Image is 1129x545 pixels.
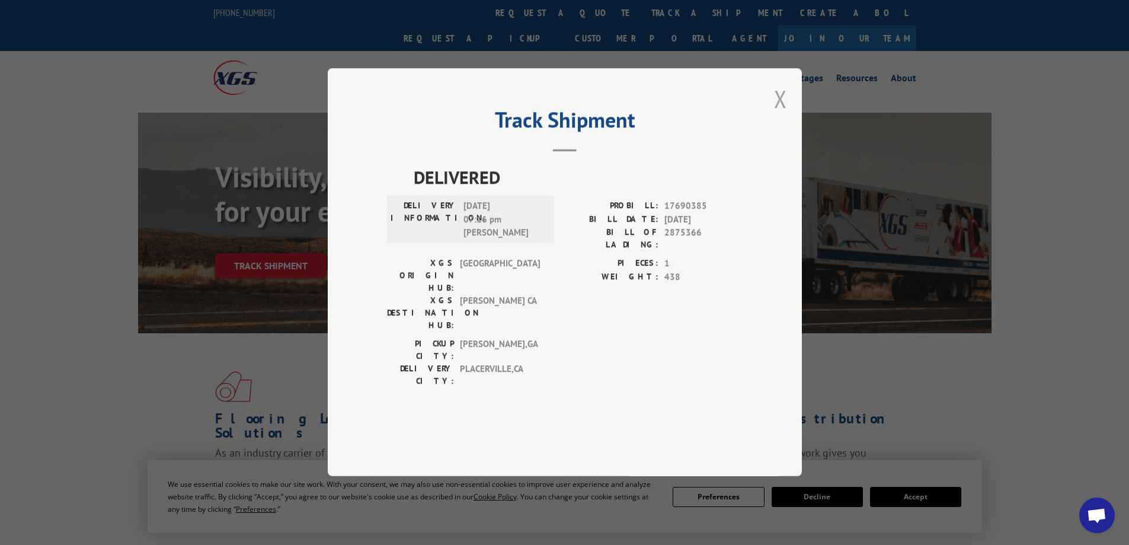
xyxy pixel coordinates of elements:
[387,338,454,363] label: PICKUP CITY:
[565,227,658,251] label: BILL OF LADING:
[565,200,658,213] label: PROBILL:
[774,83,787,114] button: Close modal
[387,257,454,295] label: XGS ORIGIN HUB:
[387,295,454,332] label: XGS DESTINATION HUB:
[664,270,743,284] span: 438
[664,227,743,251] span: 2875366
[565,213,658,227] label: BILL DATE:
[565,257,658,271] label: PIECES:
[565,270,658,284] label: WEIGHT:
[387,363,454,388] label: DELIVERY CITY:
[664,200,743,213] span: 17690385
[460,295,540,332] span: [PERSON_NAME] CA
[391,200,458,240] label: DELIVERY INFORMATION:
[664,257,743,271] span: 1
[463,200,543,240] span: [DATE] 07:16 pm [PERSON_NAME]
[1079,498,1115,533] div: Open chat
[460,338,540,363] span: [PERSON_NAME] , GA
[460,257,540,295] span: [GEOGRAPHIC_DATA]
[460,363,540,388] span: PLACERVILLE , CA
[664,213,743,227] span: [DATE]
[414,164,743,191] span: DELIVERED
[387,111,743,134] h2: Track Shipment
